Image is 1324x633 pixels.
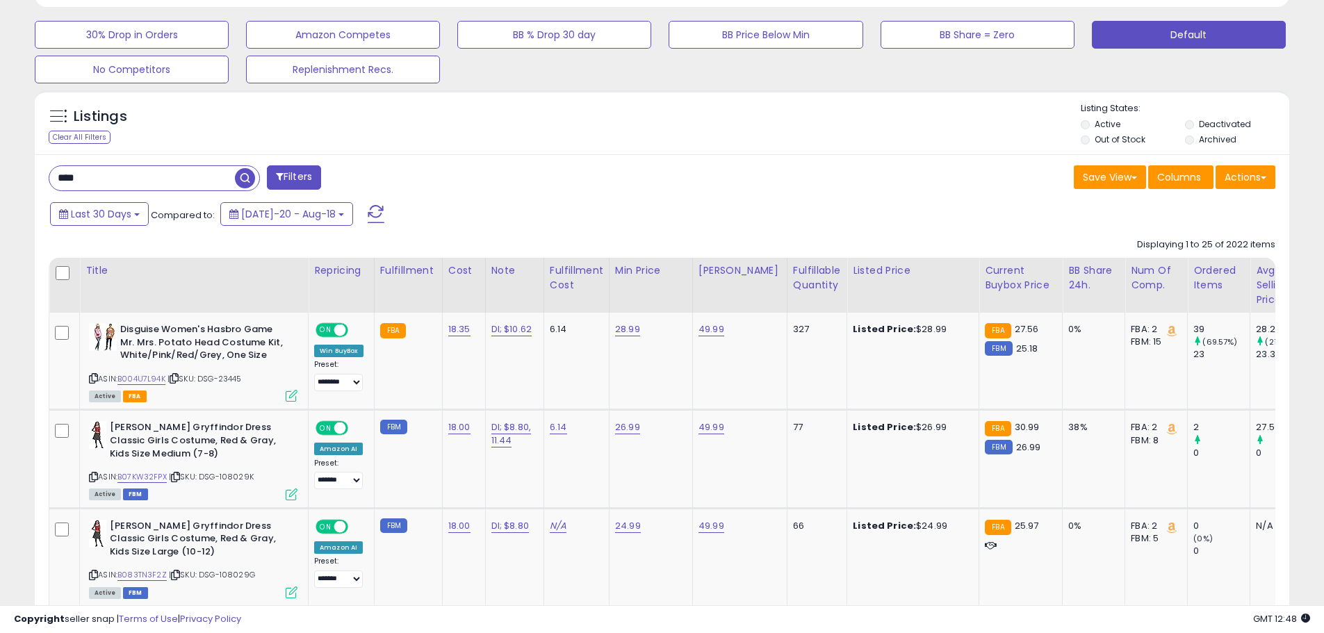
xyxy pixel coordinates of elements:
[89,520,106,548] img: 31wZmIjL9HL._SL40_.jpg
[74,107,127,126] h5: Listings
[1095,118,1120,130] label: Active
[491,322,532,336] a: DI; $10.62
[985,440,1012,454] small: FBM
[1068,323,1114,336] div: 0%
[853,421,968,434] div: $26.99
[346,324,368,336] span: OFF
[1081,102,1289,115] p: Listing States:
[1095,133,1145,145] label: Out of Stock
[1193,533,1213,544] small: (0%)
[1256,520,1302,532] div: N/A
[317,520,334,532] span: ON
[346,520,368,532] span: OFF
[448,263,480,278] div: Cost
[1131,434,1177,447] div: FBM: 8
[1256,447,1312,459] div: 0
[314,263,368,278] div: Repricing
[1131,263,1182,293] div: Num of Comp.
[380,263,436,278] div: Fulfillment
[1256,323,1312,336] div: 28.2
[1256,348,1312,361] div: 23.3
[1157,170,1201,184] span: Columns
[793,323,836,336] div: 327
[14,613,241,626] div: seller snap | |
[117,569,167,581] a: B083TN3F2Z
[314,541,363,554] div: Amazon AI
[698,263,781,278] div: [PERSON_NAME]
[793,263,841,293] div: Fulfillable Quantity
[615,322,640,336] a: 28.99
[380,518,407,533] small: FBM
[380,420,407,434] small: FBM
[123,391,147,402] span: FBA
[1131,421,1177,434] div: FBA: 2
[1131,323,1177,336] div: FBA: 2
[669,21,863,49] button: BB Price Below Min
[180,612,241,625] a: Privacy Policy
[698,322,724,336] a: 49.99
[267,165,321,190] button: Filters
[793,520,836,532] div: 66
[985,263,1056,293] div: Current Buybox Price
[853,322,916,336] b: Listed Price:
[123,587,148,599] span: FBM
[110,520,279,562] b: [PERSON_NAME] Gryffindor Dress Classic Girls Costume, Red & Gray, Kids Size Large (10-12)
[1131,336,1177,348] div: FBM: 15
[1193,348,1250,361] div: 23
[615,263,687,278] div: Min Price
[853,519,916,532] b: Listed Price:
[491,263,538,278] div: Note
[1193,447,1250,459] div: 0
[448,519,471,533] a: 18.00
[246,56,440,83] button: Replenishment Recs.
[314,360,363,391] div: Preset:
[110,421,279,463] b: [PERSON_NAME] Gryffindor Dress Classic Girls Costume, Red & Gray, Kids Size Medium (7-8)
[793,421,836,434] div: 77
[314,459,363,490] div: Preset:
[853,520,968,532] div: $24.99
[241,207,336,221] span: [DATE]-20 - Aug-18
[117,471,167,483] a: B07KW32FPX
[314,443,363,455] div: Amazon AI
[1131,520,1177,532] div: FBA: 2
[1068,263,1119,293] div: BB Share 24h.
[89,391,121,402] span: All listings currently available for purchase on Amazon
[550,420,567,434] a: 6.14
[151,208,215,222] span: Compared to:
[89,421,297,498] div: ASIN:
[550,263,603,293] div: Fulfillment Cost
[120,323,289,365] b: Disguise Women's Hasbro Game Mr. Mrs. Potato Head Costume Kit, White/Pink/Red/Grey, One Size
[1216,165,1275,189] button: Actions
[853,263,973,278] div: Listed Price
[1092,21,1286,49] button: Default
[1199,118,1251,130] label: Deactivated
[1199,133,1236,145] label: Archived
[89,323,117,351] img: 51Ww9qj1tDL._SL40_.jpg
[346,422,368,434] span: OFF
[1193,323,1250,336] div: 39
[491,519,529,533] a: DI; $8.80
[314,557,363,588] div: Preset:
[49,131,111,144] div: Clear All Filters
[35,21,229,49] button: 30% Drop in Orders
[1016,342,1038,355] span: 25.18
[448,420,471,434] a: 18.00
[85,263,302,278] div: Title
[89,323,297,400] div: ASIN:
[985,421,1011,436] small: FBA
[1015,420,1040,434] span: 30.99
[1148,165,1213,189] button: Columns
[317,422,334,434] span: ON
[698,519,724,533] a: 49.99
[1202,336,1237,347] small: (69.57%)
[1131,532,1177,545] div: FBM: 5
[1256,263,1307,307] div: Avg Selling Price
[380,323,406,338] small: FBA
[14,612,65,625] strong: Copyright
[169,569,255,580] span: | SKU: DSG-108029G
[550,519,566,533] a: N/A
[1193,421,1250,434] div: 2
[169,471,254,482] span: | SKU: DSG-108029K
[615,420,640,434] a: 26.99
[491,420,532,447] a: DI; $8.80, 11.44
